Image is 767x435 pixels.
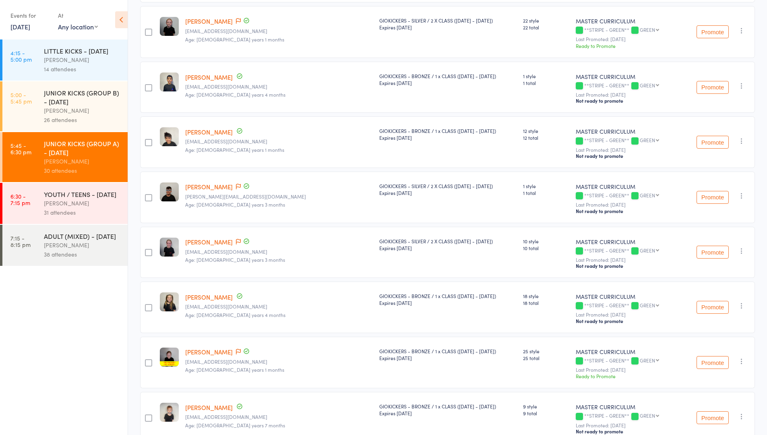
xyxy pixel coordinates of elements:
div: MASTER CURRICULUM [576,348,680,356]
img: image1583572872.png [160,127,179,146]
div: GREEN [640,413,655,418]
span: 18 total [523,299,569,306]
span: 22 style [523,17,569,24]
div: [PERSON_NAME] [44,106,121,115]
img: image1731347854.png [160,348,179,367]
div: MASTER CURRICULUM [576,292,680,300]
div: MASTER CURRICULUM [576,182,680,191]
small: Last Promoted: [DATE] [576,147,680,153]
span: Age: [DEMOGRAPHIC_DATA] years 4 months [185,91,285,98]
span: Age: [DEMOGRAPHIC_DATA] years 1 months [185,146,284,153]
img: image1643649430.png [160,292,179,311]
button: Promote [697,246,729,259]
div: Any location [58,22,98,31]
div: 30 attendees [44,166,121,175]
span: 25 style [523,348,569,354]
time: 4:15 - 5:00 pm [10,50,32,62]
div: JUNIOR KICKS (GROUP A) - [DATE] [44,139,121,157]
span: Age: [DEMOGRAPHIC_DATA] years 3 months [185,201,285,208]
div: Expires [DATE] [379,410,517,416]
button: Promote [697,411,729,424]
small: a0156rp@hotmail.com [185,304,373,309]
div: GIOKICKERS - BRONZE / 1 x CLASS ([DATE] - [DATE]) [379,348,517,361]
div: Ready to Promote [576,373,680,379]
img: image1643647898.png [160,72,179,91]
div: MASTER CURRICULUM [576,403,680,411]
a: [PERSON_NAME] [185,403,233,412]
small: Mark030292@gmail.com [185,249,373,255]
span: 12 style [523,127,569,134]
div: [PERSON_NAME] [44,55,121,64]
div: Not ready to promote [576,208,680,214]
div: GIOKICKERS - SILVER / 2 X CLASS ([DATE] - [DATE]) [379,182,517,196]
img: image1700500854.png [160,17,179,36]
div: GIOKICKERS - BRONZE / 1 x CLASS ([DATE] - [DATE]) [379,127,517,141]
div: LITTLE KICKS - [DATE] [44,46,121,55]
div: 26 attendees [44,115,121,124]
div: GREEN [640,27,655,32]
div: JUNIOR KICKS (GROUP B) - [DATE] [44,88,121,106]
div: MASTER CURRICULUM [576,127,680,135]
img: image1713369925.png [160,182,179,201]
a: 5:45 -6:30 pmJUNIOR KICKS (GROUP A) - [DATE][PERSON_NAME]30 attendees [2,132,128,182]
small: Last Promoted: [DATE] [576,312,680,317]
div: GIOKICKERS - BRONZE / 1 x CLASS ([DATE] - [DATE]) [379,72,517,86]
div: Expires [DATE] [379,244,517,251]
div: [PERSON_NAME] [44,199,121,208]
time: 5:00 - 5:45 pm [10,91,32,104]
span: Age: [DEMOGRAPHIC_DATA] years 1 months [185,366,284,373]
span: 1 total [523,79,569,86]
div: GREEN [640,137,655,143]
div: GREEN [640,358,655,363]
a: 4:15 -5:00 pmLITTLE KICKS - [DATE][PERSON_NAME]14 attendees [2,39,128,81]
small: Last Promoted: [DATE] [576,257,680,263]
time: 5:45 - 6:30 pm [10,142,31,155]
div: GREEN [640,248,655,253]
small: h_pudden@hotmail.co.uk [185,84,373,89]
button: Promote [697,191,729,204]
div: [PERSON_NAME] [44,157,121,166]
span: 12 total [523,134,569,141]
span: 10 style [523,238,569,244]
a: [PERSON_NAME] [185,293,233,301]
div: Expires [DATE] [379,79,517,86]
span: 18 style [523,292,569,299]
time: 7:15 - 8:15 pm [10,235,31,248]
small: lou.nuck@googlemail.com [185,194,373,199]
div: 38 attendees [44,250,121,259]
a: [PERSON_NAME] [185,182,233,191]
div: GREEN [640,193,655,198]
span: 22 total [523,24,569,31]
div: Events for [10,9,50,22]
span: Age: [DEMOGRAPHIC_DATA] years 1 months [185,36,284,43]
div: Expires [DATE] [379,24,517,31]
div: [PERSON_NAME] [44,240,121,250]
small: Last Promoted: [DATE] [576,367,680,373]
div: GIOKICKERS - SILVER / 2 X CLASS ([DATE] - [DATE]) [379,17,517,31]
button: Promote [697,301,729,314]
img: image1565367350.png [160,403,179,422]
span: 9 style [523,403,569,410]
div: GIOKICKERS - BRONZE / 1 x CLASS ([DATE] - [DATE]) [379,292,517,306]
div: Not ready to promote [576,97,680,104]
div: Expires [DATE] [379,189,517,196]
div: MASTER CURRICULUM [576,72,680,81]
span: 25 total [523,354,569,361]
small: Al.davies@live.co.uk [185,359,373,365]
a: [DATE] [10,22,30,31]
div: Not ready to promote [576,428,680,435]
button: Promote [697,81,729,94]
div: Ready to Promote [576,42,680,49]
button: Promote [697,356,729,369]
a: 7:15 -8:15 pmADULT (MIXED) - [DATE][PERSON_NAME]38 attendees [2,225,128,266]
div: ADULT (MIXED) - [DATE] [44,232,121,240]
div: 31 attendees [44,208,121,217]
a: [PERSON_NAME] [185,73,233,81]
a: [PERSON_NAME] [185,128,233,136]
small: Last Promoted: [DATE] [576,36,680,42]
small: Last Promoted: [DATE] [576,202,680,207]
img: image1695831050.png [160,238,179,257]
div: Not ready to promote [576,153,680,159]
span: Age: [DEMOGRAPHIC_DATA] years 3 months [185,256,285,263]
span: 9 total [523,410,569,416]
